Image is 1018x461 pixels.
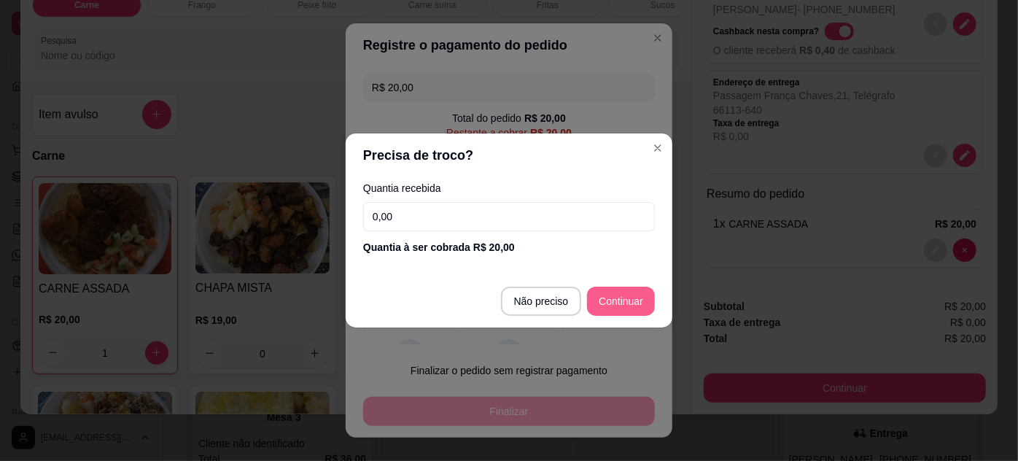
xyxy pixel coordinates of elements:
[587,287,655,316] button: Continuar
[646,136,669,160] button: Close
[363,183,655,193] label: Quantia recebida
[501,287,582,316] button: Não preciso
[363,240,655,255] div: Quantia à ser cobrada R$ 20,00
[346,133,672,177] header: Precisa de troco?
